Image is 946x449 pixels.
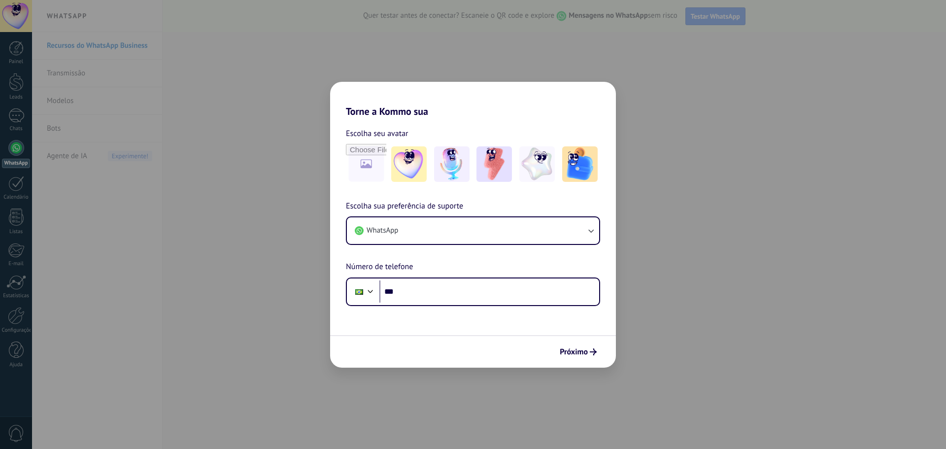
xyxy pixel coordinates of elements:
img: -4.jpeg [519,146,555,182]
div: Brazil: + 55 [350,281,369,302]
span: WhatsApp [367,226,398,236]
span: Escolha sua preferência de suporte [346,200,463,213]
span: Próximo [560,348,588,355]
h2: Torne a Kommo sua [330,82,616,117]
button: WhatsApp [347,217,599,244]
img: -1.jpeg [391,146,427,182]
img: -5.jpeg [562,146,598,182]
span: Número de telefone [346,261,413,274]
img: -3.jpeg [476,146,512,182]
img: -2.jpeg [434,146,470,182]
button: Próximo [555,344,601,360]
span: Escolha seu avatar [346,127,408,140]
